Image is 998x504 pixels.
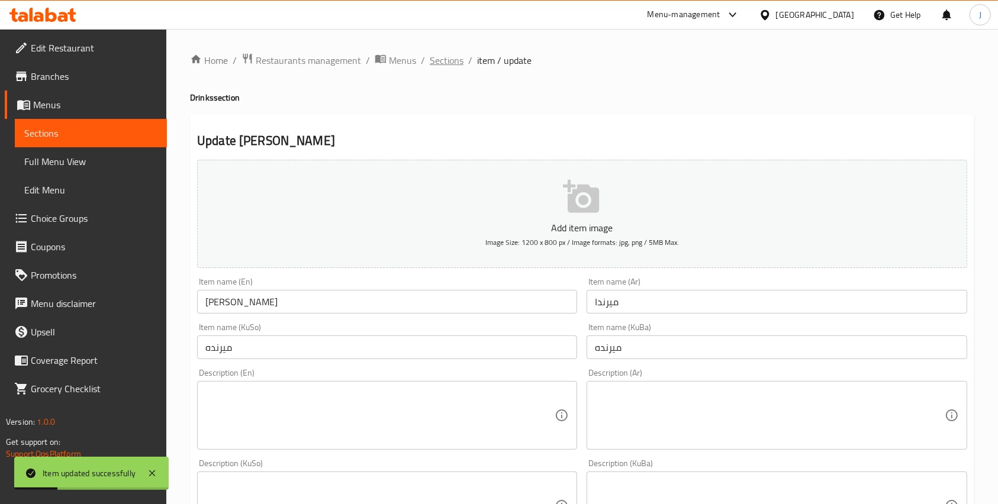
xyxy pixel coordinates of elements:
[190,92,974,104] h4: Drinks section
[190,53,228,67] a: Home
[197,335,577,359] input: Enter name KuSo
[5,204,167,232] a: Choice Groups
[33,98,157,112] span: Menus
[43,467,136,480] div: Item updated successfully
[776,8,854,21] div: [GEOGRAPHIC_DATA]
[5,232,167,261] a: Coupons
[5,346,167,374] a: Coverage Report
[5,62,167,91] a: Branches
[375,53,416,68] a: Menus
[37,414,55,429] span: 1.0.0
[31,353,157,367] span: Coverage Report
[31,325,157,339] span: Upsell
[15,176,167,204] a: Edit Menu
[6,446,81,461] a: Support.OpsPlatform
[197,160,967,268] button: Add item imageImage Size: 1200 x 800 px / Image formats: jpg, png / 5MB Max.
[5,261,167,289] a: Promotions
[31,211,157,225] span: Choice Groups
[256,53,361,67] span: Restaurants management
[5,91,167,119] a: Menus
[477,53,532,67] span: item / update
[31,382,157,396] span: Grocery Checklist
[485,235,679,249] span: Image Size: 1200 x 800 px / Image formats: jpg, png / 5MB Max.
[15,119,167,147] a: Sections
[233,53,237,67] li: /
[366,53,370,67] li: /
[24,154,157,169] span: Full Menu View
[24,126,157,140] span: Sections
[242,53,361,68] a: Restaurants management
[5,34,167,62] a: Edit Restaurant
[648,8,720,22] div: Menu-management
[587,335,967,359] input: Enter name KuBa
[421,53,425,67] li: /
[430,53,463,67] a: Sections
[215,221,949,235] p: Add item image
[5,318,167,346] a: Upsell
[6,414,35,429] span: Version:
[6,434,60,450] span: Get support on:
[190,53,974,68] nav: breadcrumb
[197,290,577,314] input: Enter name En
[587,290,967,314] input: Enter name Ar
[197,132,967,150] h2: Update [PERSON_NAME]
[31,268,157,282] span: Promotions
[468,53,472,67] li: /
[31,240,157,254] span: Coupons
[15,147,167,176] a: Full Menu View
[24,183,157,197] span: Edit Menu
[979,8,981,21] span: J
[31,69,157,83] span: Branches
[389,53,416,67] span: Menus
[5,374,167,403] a: Grocery Checklist
[31,41,157,55] span: Edit Restaurant
[31,296,157,311] span: Menu disclaimer
[5,289,167,318] a: Menu disclaimer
